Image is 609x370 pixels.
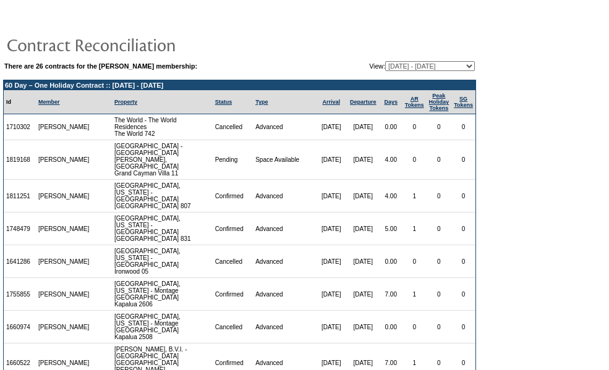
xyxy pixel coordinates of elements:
td: 1660974 [4,311,36,343]
td: [DATE] [347,114,380,140]
td: 0 [427,245,452,278]
td: 1819168 [4,140,36,180]
a: Peak HolidayTokens [429,93,449,111]
td: Space Available [253,140,315,180]
a: Status [215,99,232,105]
td: [PERSON_NAME] [36,245,92,278]
td: [DATE] [347,245,380,278]
td: Advanced [253,311,315,343]
td: [GEOGRAPHIC_DATA], [US_STATE] - [GEOGRAPHIC_DATA] [GEOGRAPHIC_DATA] 831 [112,212,213,245]
a: Property [114,99,137,105]
a: SGTokens [454,96,473,108]
td: 0 [451,140,475,180]
td: [DATE] [315,212,346,245]
td: [GEOGRAPHIC_DATA], [US_STATE] - Montage [GEOGRAPHIC_DATA] Kapalua 2508 [112,311,213,343]
td: Advanced [253,245,315,278]
td: 5.00 [380,212,402,245]
td: [GEOGRAPHIC_DATA] - [GEOGRAPHIC_DATA][PERSON_NAME], [GEOGRAPHIC_DATA] Grand Cayman Villa 11 [112,140,213,180]
b: There are 26 contracts for the [PERSON_NAME] membership: [4,62,197,70]
td: 0 [427,278,452,311]
td: Cancelled [213,245,253,278]
td: [PERSON_NAME] [36,140,92,180]
td: 1755855 [4,278,36,311]
td: [DATE] [347,140,380,180]
td: 0.00 [380,245,402,278]
td: View: [309,61,475,71]
td: 1748479 [4,212,36,245]
td: [DATE] [347,278,380,311]
td: [PERSON_NAME] [36,311,92,343]
td: Advanced [253,278,315,311]
td: 60 Day – One Holiday Contract :: [DATE] - [DATE] [4,80,475,90]
td: 0 [402,140,427,180]
td: [PERSON_NAME] [36,114,92,140]
td: [GEOGRAPHIC_DATA], [US_STATE] - [GEOGRAPHIC_DATA] [GEOGRAPHIC_DATA] 807 [112,180,213,212]
td: 0 [451,180,475,212]
td: 0 [451,245,475,278]
td: 0 [427,180,452,212]
td: 7.00 [380,278,402,311]
td: 0 [427,140,452,180]
td: 1641286 [4,245,36,278]
img: pgTtlContractReconciliation.gif [6,32,253,57]
td: 0.00 [380,114,402,140]
td: 4.00 [380,180,402,212]
td: 4.00 [380,140,402,180]
td: 1 [402,212,427,245]
td: Advanced [253,212,315,245]
a: Member [38,99,60,105]
td: 0 [451,114,475,140]
td: 0 [427,311,452,343]
td: 0 [451,212,475,245]
td: Advanced [253,114,315,140]
td: [GEOGRAPHIC_DATA], [US_STATE] - [GEOGRAPHIC_DATA] Ironwood 05 [112,245,213,278]
td: [GEOGRAPHIC_DATA], [US_STATE] - Montage [GEOGRAPHIC_DATA] Kapalua 2606 [112,278,213,311]
a: Departure [350,99,377,105]
td: [PERSON_NAME] [36,180,92,212]
td: [DATE] [315,245,346,278]
td: 1710302 [4,114,36,140]
td: 0 [427,114,452,140]
td: 0 [402,311,427,343]
td: [DATE] [347,180,380,212]
td: [DATE] [315,278,346,311]
td: [DATE] [347,311,380,343]
td: 0.00 [380,311,402,343]
td: The World - The World Residences The World 742 [112,114,213,140]
td: [DATE] [315,140,346,180]
td: Pending [213,140,253,180]
td: 0 [402,245,427,278]
td: [DATE] [347,212,380,245]
td: [DATE] [315,180,346,212]
td: 0 [451,311,475,343]
td: 1 [402,180,427,212]
a: Arrival [322,99,340,105]
a: ARTokens [405,96,424,108]
td: 1811251 [4,180,36,212]
td: Cancelled [213,311,253,343]
a: Days [384,99,398,105]
td: Confirmed [213,180,253,212]
td: Cancelled [213,114,253,140]
td: Confirmed [213,278,253,311]
td: 1 [402,278,427,311]
td: 0 [451,278,475,311]
td: [DATE] [315,311,346,343]
td: [DATE] [315,114,346,140]
a: Type [255,99,268,105]
td: 0 [402,114,427,140]
td: [PERSON_NAME] [36,278,92,311]
td: Id [4,90,36,114]
td: [PERSON_NAME] [36,212,92,245]
td: Advanced [253,180,315,212]
td: Confirmed [213,212,253,245]
td: 0 [427,212,452,245]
